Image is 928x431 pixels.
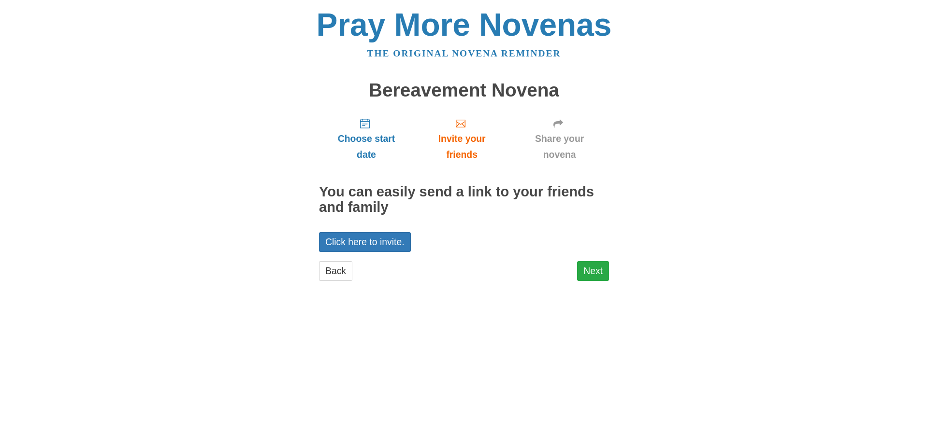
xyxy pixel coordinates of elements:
a: Share your novena [510,110,609,167]
h2: You can easily send a link to your friends and family [319,184,609,215]
span: Choose start date [329,131,404,163]
a: Back [319,261,352,281]
a: Pray More Novenas [317,7,612,42]
a: The original novena reminder [367,48,561,58]
a: Choose start date [319,110,414,167]
span: Invite your friends [423,131,500,163]
span: Share your novena [520,131,599,163]
a: Invite your friends [414,110,510,167]
h1: Bereavement Novena [319,80,609,101]
a: Click here to invite. [319,232,411,252]
a: Next [577,261,609,281]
